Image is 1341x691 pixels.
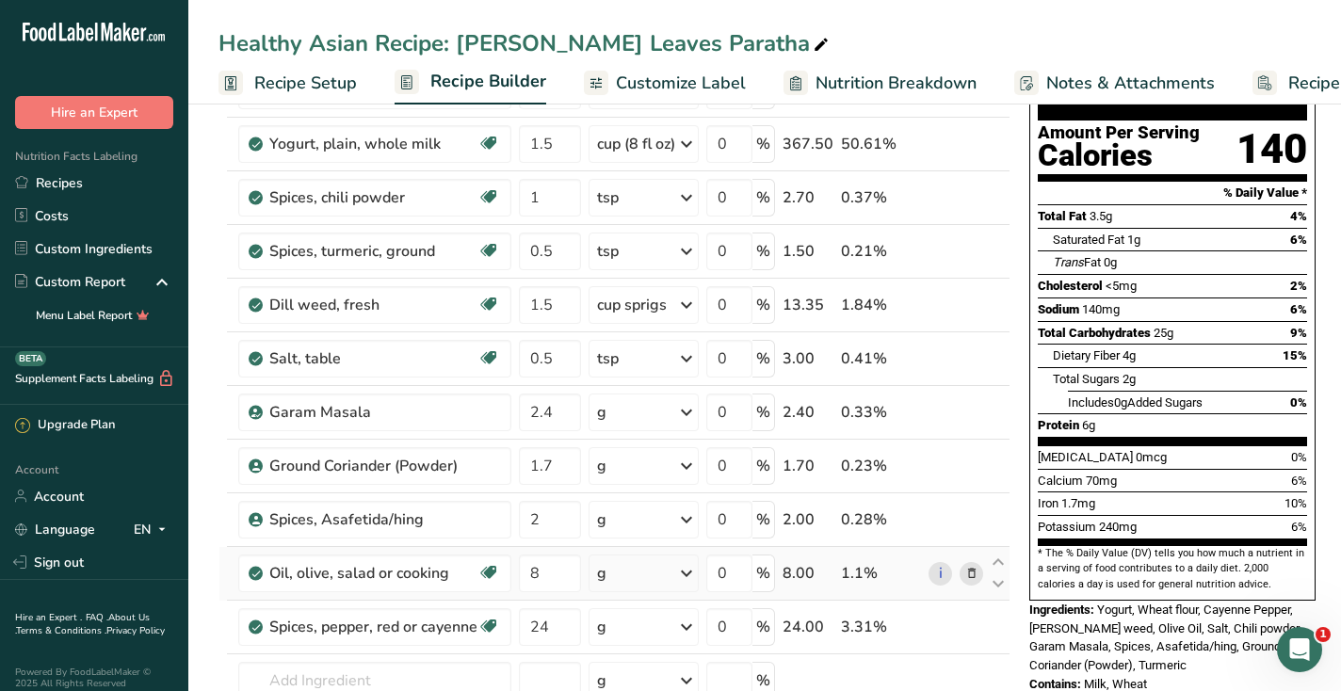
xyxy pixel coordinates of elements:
div: 24.00 [783,616,833,638]
span: 1 [1316,627,1331,642]
div: 50.61% [841,133,921,155]
span: Ingredients: [1029,603,1094,617]
div: 367.50 [783,133,833,155]
span: 9% [1290,326,1307,340]
span: 25g [1154,326,1173,340]
span: 0g [1104,255,1117,269]
div: 2.00 [783,508,833,531]
span: 6% [1291,520,1307,534]
a: Recipe Builder [395,60,546,105]
div: 1.1% [841,562,921,585]
a: About Us . [15,611,150,637]
span: 140mg [1082,302,1120,316]
span: Fat [1053,255,1101,269]
section: % Daily Value * [1038,182,1307,204]
div: 1.84% [841,294,921,316]
span: Potassium [1038,520,1096,534]
div: 0.23% [841,455,921,477]
div: Spices, chili powder [269,186,477,209]
div: EN [134,518,173,540]
span: Customize Label [616,71,746,96]
div: cup (8 fl oz) [597,133,675,155]
div: 3.00 [783,347,833,370]
div: g [597,455,606,477]
div: tsp [597,240,619,263]
span: Recipe Builder [430,69,546,94]
div: Garam Masala [269,401,500,424]
div: 8.00 [783,562,833,585]
div: tsp [597,347,619,370]
span: 240mg [1099,520,1137,534]
span: Total Sugars [1053,372,1120,386]
div: 0.21% [841,240,921,263]
div: g [597,562,606,585]
span: 6% [1291,474,1307,488]
div: Oil, olive, salad or cooking [269,562,477,585]
span: <5mg [1106,279,1137,293]
a: Nutrition Breakdown [784,62,977,104]
span: Cholesterol [1038,279,1103,293]
div: 1.70 [783,455,833,477]
span: 2g [1123,372,1136,386]
span: Notes & Attachments [1046,71,1215,96]
div: Healthy Asian Recipe: [PERSON_NAME] Leaves Paratha [218,26,832,60]
a: Recipe Setup [218,62,357,104]
span: Milk, Wheat [1084,677,1147,691]
div: cup sprigs [597,294,667,316]
div: 13.35 [783,294,833,316]
div: Spices, pepper, red or cayenne [269,616,477,638]
div: Custom Report [15,272,125,292]
span: Sodium [1038,302,1079,316]
a: i [929,562,952,586]
span: Total Fat [1038,209,1087,223]
div: 3.31% [841,616,921,638]
div: Salt, table [269,347,477,370]
div: Spices, Asafetida/hing [269,508,500,531]
span: 1.7mg [1061,496,1095,510]
iframe: Intercom live chat [1277,627,1322,672]
div: BETA [15,351,46,366]
span: Yogurt, Wheat flour, Cayenne Pepper, [PERSON_NAME] weed, Olive Oil, Salt, Chili powder, Garam Mas... [1029,603,1301,672]
span: Nutrition Breakdown [816,71,977,96]
div: Powered By FoodLabelMaker © 2025 All Rights Reserved [15,667,173,689]
div: g [597,508,606,531]
span: 0mcg [1136,450,1167,464]
div: Spices, turmeric, ground [269,240,477,263]
div: g [597,616,606,638]
div: 140 [1236,124,1307,174]
div: 0.37% [841,186,921,209]
div: 0.33% [841,401,921,424]
span: Calcium [1038,474,1083,488]
div: 2.40 [783,401,833,424]
div: 2.70 [783,186,833,209]
div: Ground Coriander (Powder) [269,455,500,477]
i: Trans [1053,255,1084,269]
section: * The % Daily Value (DV) tells you how much a nutrient in a serving of food contributes to a dail... [1038,546,1307,592]
span: 15% [1283,348,1307,362]
span: Iron [1038,496,1058,510]
a: Hire an Expert . [15,611,82,624]
span: 3.5g [1090,209,1112,223]
div: g [597,401,606,424]
span: 6% [1290,233,1307,247]
div: Upgrade Plan [15,416,115,435]
a: Language [15,513,95,546]
span: Recipe Setup [254,71,357,96]
div: tsp [597,186,619,209]
div: Amount Per Serving [1038,124,1200,142]
span: 0% [1290,395,1307,410]
span: 6g [1082,418,1095,432]
span: Dietary Fiber [1053,348,1120,362]
a: Customize Label [584,62,746,104]
a: Privacy Policy [106,624,165,637]
span: 4g [1123,348,1136,362]
div: Calories [1038,142,1200,169]
span: 0% [1291,450,1307,464]
span: Includes Added Sugars [1068,395,1203,410]
span: 10% [1284,496,1307,510]
span: 0g [1114,395,1127,410]
span: 1g [1127,233,1140,247]
span: [MEDICAL_DATA] [1038,450,1133,464]
a: Terms & Conditions . [16,624,106,637]
span: Saturated Fat [1053,233,1124,247]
